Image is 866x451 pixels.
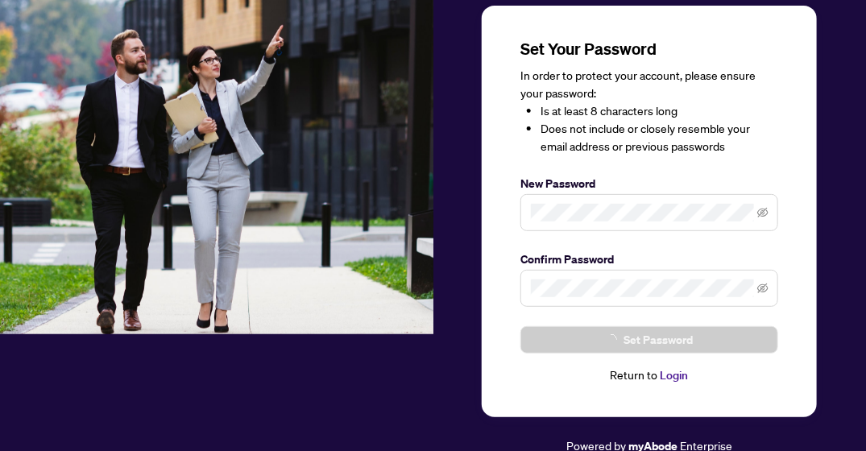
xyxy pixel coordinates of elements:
[520,326,778,354] button: Set Password
[757,207,769,218] span: eye-invisible
[520,38,778,60] h3: Set Your Password
[541,120,778,155] li: Does not include or closely resemble your email address or previous passwords
[520,175,778,192] label: New Password
[520,250,778,268] label: Confirm Password
[520,366,778,385] div: Return to
[520,67,778,155] div: In order to protect your account, please ensure your password:
[757,283,769,294] span: eye-invisible
[541,102,778,120] li: Is at least 8 characters long
[661,368,689,383] a: Login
